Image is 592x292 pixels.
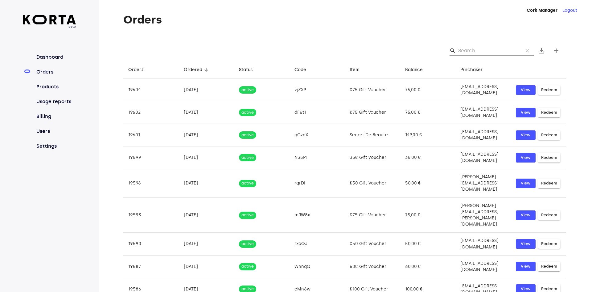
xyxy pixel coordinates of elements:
[516,262,536,271] button: View
[519,263,532,270] span: View
[345,146,400,169] td: 35€ Gift voucher
[460,66,491,74] span: Purchaser
[516,108,536,117] button: View
[400,255,456,278] td: 60,00 €
[455,198,511,233] td: [PERSON_NAME][EMAIL_ADDRESS][PERSON_NAME][DOMAIN_NAME]
[290,101,345,124] td: dF6t1
[534,43,549,58] button: Export
[345,124,400,146] td: Secret De Beaute
[345,79,400,101] td: €75 Gift Voucher
[541,240,557,248] span: Redeem
[541,132,557,139] span: Redeem
[123,101,179,124] td: 19602
[123,255,179,278] td: 19587
[179,101,234,124] td: [DATE]
[239,66,261,74] span: Status
[516,179,536,188] button: View
[516,85,536,95] a: View
[519,212,532,219] span: View
[290,233,345,255] td: rxaQJ
[179,146,234,169] td: [DATE]
[179,255,234,278] td: [DATE]
[239,87,256,93] span: active
[538,130,560,140] button: Redeem
[405,66,423,74] div: Balance
[538,108,560,117] button: Redeem
[345,255,400,278] td: 60€ Gift voucher
[541,87,557,94] span: Redeem
[290,79,345,101] td: vjZX9
[128,66,144,74] div: Order#
[123,79,179,101] td: 19604
[239,180,256,186] span: active
[400,146,456,169] td: 35,00 €
[294,66,314,74] span: Code
[541,263,557,270] span: Redeem
[290,169,345,198] td: rqrDI
[35,53,76,61] a: Dashboard
[460,66,483,74] div: Purchaser
[519,154,532,161] span: View
[458,46,518,56] input: Search
[455,101,511,124] td: [EMAIL_ADDRESS][DOMAIN_NAME]
[239,155,256,161] span: active
[400,101,456,124] td: 75,00 €
[179,169,234,198] td: [DATE]
[345,233,400,255] td: €50 Gift Voucher
[184,66,210,74] span: Ordered
[400,233,456,255] td: 50,00 €
[538,47,545,54] span: save_alt
[203,67,209,73] span: arrow_downward
[538,179,560,188] button: Redeem
[516,239,536,249] button: View
[400,198,456,233] td: 75,00 €
[549,43,564,58] button: Create new gift card
[290,124,345,146] td: qGznX
[519,180,532,187] span: View
[450,48,456,54] span: Search
[239,66,253,74] div: Status
[516,130,536,140] button: View
[290,198,345,233] td: mJW8x
[527,8,557,13] strong: Cork Manager
[239,212,256,218] span: active
[519,87,532,94] span: View
[455,169,511,198] td: [PERSON_NAME][EMAIL_ADDRESS][DOMAIN_NAME]
[345,169,400,198] td: €50 Gift Voucher
[23,15,76,29] a: beta
[562,7,577,14] button: Logout
[290,146,345,169] td: N35PI
[400,169,456,198] td: 50,00 €
[405,66,431,74] span: Balance
[123,14,566,26] h1: Orders
[345,198,400,233] td: €75 Gift Voucher
[290,255,345,278] td: WnnqQ
[179,198,234,233] td: [DATE]
[516,210,536,220] button: View
[516,153,536,163] button: View
[35,83,76,91] a: Products
[350,66,360,74] div: Item
[541,154,557,161] span: Redeem
[455,79,511,101] td: [EMAIL_ADDRESS][DOMAIN_NAME]
[179,124,234,146] td: [DATE]
[541,212,557,219] span: Redeem
[35,113,76,120] a: Billing
[179,79,234,101] td: [DATE]
[123,198,179,233] td: 19593
[519,240,532,248] span: View
[239,110,256,116] span: active
[455,124,511,146] td: [EMAIL_ADDRESS][DOMAIN_NAME]
[538,262,560,271] button: Redeem
[239,241,256,247] span: active
[400,79,456,101] td: 75,00 €
[538,210,560,220] button: Redeem
[400,124,456,146] td: 149,00 €
[345,101,400,124] td: €75 Gift Voucher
